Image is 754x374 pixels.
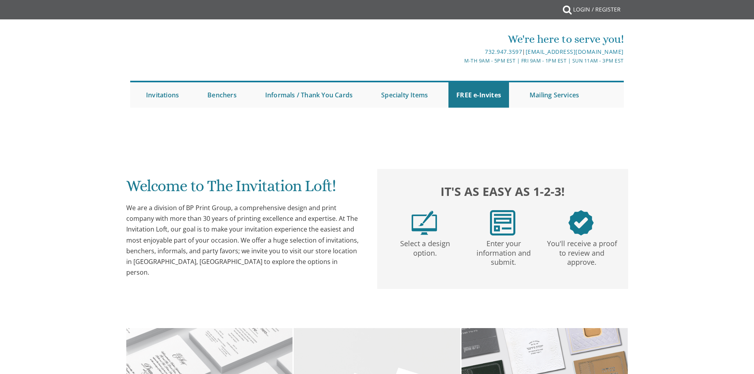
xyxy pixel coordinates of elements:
p: Select a design option. [387,235,463,258]
a: [EMAIL_ADDRESS][DOMAIN_NAME] [526,48,624,55]
a: Mailing Services [522,82,587,108]
a: Specialty Items [373,82,436,108]
a: Informals / Thank You Cards [257,82,361,108]
div: M-Th 9am - 5pm EST | Fri 9am - 1pm EST | Sun 11am - 3pm EST [295,57,624,65]
img: step2.png [490,210,515,235]
a: FREE e-Invites [448,82,509,108]
h2: It's as easy as 1-2-3! [385,182,620,200]
a: Invitations [138,82,187,108]
a: Benchers [199,82,245,108]
p: Enter your information and submit. [466,235,541,267]
div: We are a division of BP Print Group, a comprehensive design and print company with more than 30 y... [126,203,361,278]
div: We're here to serve you! [295,31,624,47]
img: step1.png [412,210,437,235]
a: 732.947.3597 [485,48,522,55]
img: step3.png [568,210,594,235]
div: | [295,47,624,57]
h1: Welcome to The Invitation Loft! [126,177,361,201]
p: You'll receive a proof to review and approve. [544,235,619,267]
